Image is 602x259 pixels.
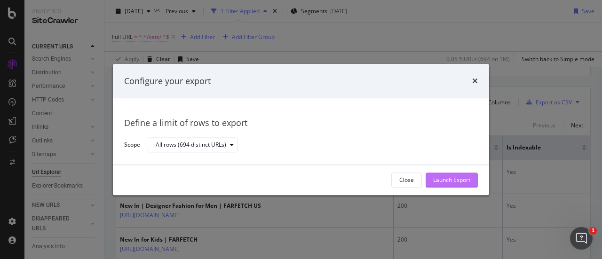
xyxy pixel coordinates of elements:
div: Configure your export [124,75,211,87]
label: Scope [124,141,140,151]
div: times [472,75,478,87]
button: Close [391,173,422,188]
span: 1 [589,227,597,235]
button: Launch Export [426,173,478,188]
iframe: Intercom live chat [570,227,593,250]
div: modal [113,64,489,195]
button: All rows (694 distinct URLs) [148,138,238,153]
div: Define a limit of rows to export [124,118,478,130]
div: All rows (694 distinct URLs) [156,142,226,148]
div: Close [399,176,414,184]
div: Launch Export [433,176,470,184]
